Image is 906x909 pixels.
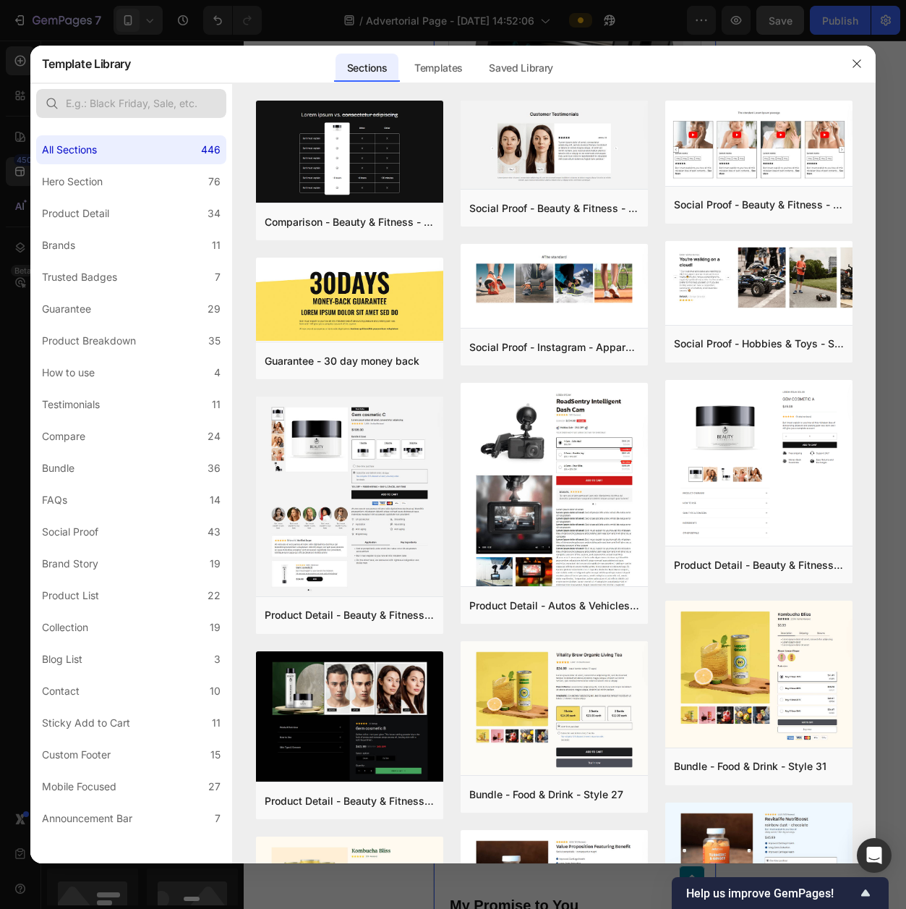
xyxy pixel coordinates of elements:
[461,383,648,725] img: pd35.png
[265,606,435,624] div: Product Detail - Beauty & Fitness - Cosmetic - Style 18
[212,237,221,254] div: 11
[32,589,185,624] button: Loox - Reviews widget
[477,54,565,83] div: Saved Library
[16,460,258,510] span: “I was terrified of surgery. Now, with 10 minutes a day on Heel Hero, I feel like I’ve got my ind...
[42,460,74,477] div: Bundle
[469,339,639,356] div: Social Proof - Instagram - Apparel - Shoes - Style 30
[42,778,116,795] div: Mobile Focused
[210,491,221,509] div: 14
[265,213,435,231] div: Comparison - Beauty & Fitness - Cosmetic - Ingredients - Style 19
[461,244,648,313] img: sp30.png
[42,396,100,413] div: Testimonials
[208,173,221,190] div: 76
[69,137,192,156] p: Check Availability
[208,205,221,222] div: 34
[42,300,91,318] div: Guarantee
[857,838,892,873] div: Open Intercom Messenger
[686,884,874,902] button: Show survey - Help us improve GemPages!
[42,173,103,190] div: Hero Section
[469,200,639,217] div: Social Proof - Beauty & Fitness - Cosmetic - Style 16
[686,887,857,900] span: Help us improve GemPages!
[674,335,844,352] div: Social Proof - Hobbies & Toys - Style 13
[42,269,117,286] div: Trusted Badges
[42,491,67,509] div: FAQs
[403,54,474,83] div: Templates
[42,205,109,222] div: Product Detail
[256,258,443,341] img: g30.png
[42,332,136,350] div: Product Breakdown
[212,396,221,413] div: 11
[42,682,80,700] div: Contact
[42,237,75,254] div: Brands
[665,601,852,750] img: bd31.png
[214,364,221,381] div: 4
[16,347,130,360] i: [PERSON_NAME], 46
[43,598,61,615] img: loox.png
[14,220,268,242] h2: Stories of Relief
[469,597,639,614] div: Product Detail - Autos & Vehicles - Dash Cam - Style 36
[461,641,648,778] img: bd27.png
[42,587,99,604] div: Product List
[42,619,88,636] div: Collection
[16,310,256,360] span: The first morning I used it, I could actually walk to the kitchen without limping.” –
[674,758,826,775] div: Bundle - Food & Drink - Style 31
[214,651,221,668] div: 3
[42,45,131,83] h2: Template Library
[42,141,97,158] div: All Sections
[265,792,435,810] div: Product Detail - Beauty & Fitness - Cosmetic - Style 17
[208,428,221,445] div: 24
[215,810,221,827] div: 7
[665,380,852,549] img: pd11.png
[210,746,221,764] div: 15
[665,241,852,315] img: sp13.png
[212,714,221,732] div: 11
[42,714,130,732] div: Sticky Add to Cart
[210,682,221,700] div: 10
[665,101,852,189] img: sp8.png
[36,89,226,118] input: E.g.: Black Friday, Sale, etc.
[42,523,98,541] div: Social Proof
[256,651,443,785] img: pr12.png
[210,555,221,572] div: 19
[16,536,264,567] span: These aren’t miracles. They’re simply the results of treating heel pain the right way.
[42,810,132,827] div: Announcement Bar
[133,498,247,510] i: [PERSON_NAME], 61
[336,54,398,83] div: Sections
[42,555,98,572] div: Brand Story
[16,253,245,284] span: Since launching the Heel Hero, thousands of people have experienced relief.
[208,523,221,541] div: 43
[256,397,443,599] img: pd13.png
[208,778,221,795] div: 27
[208,587,221,604] div: 22
[33,125,249,167] a: Check Availability
[74,423,119,435] i: Mark, 54
[256,101,443,206] img: c19.png
[72,598,174,613] div: Loox - Reviews widget
[42,364,95,381] div: How to use
[674,196,844,213] div: Social Proof - Beauty & Fitness - Cosmetic - Style 8
[215,269,221,286] div: 7
[208,332,221,350] div: 35
[210,619,221,636] div: 19
[42,651,82,668] div: Blog List
[201,141,221,158] div: 446
[461,101,648,193] img: sp16.png
[469,786,623,803] div: Bundle - Food & Drink - Style 27
[208,300,221,318] div: 29
[42,746,111,764] div: Custom Footer
[208,460,221,477] div: 36
[16,384,265,434] span: “I wasted $700 on [MEDICAL_DATA] before this. Heel Hero did more for me [DATE] than they ever did...
[265,352,419,370] div: Guarantee - 30 day money back
[42,428,85,445] div: Compare
[14,676,268,819] img: gempages_585505928783070013-ceeda0f4-4bf7-4780-873a-fd73df434096.webp
[674,557,844,574] div: Product Detail - Beauty & Fitness - Cosmetic - Style 16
